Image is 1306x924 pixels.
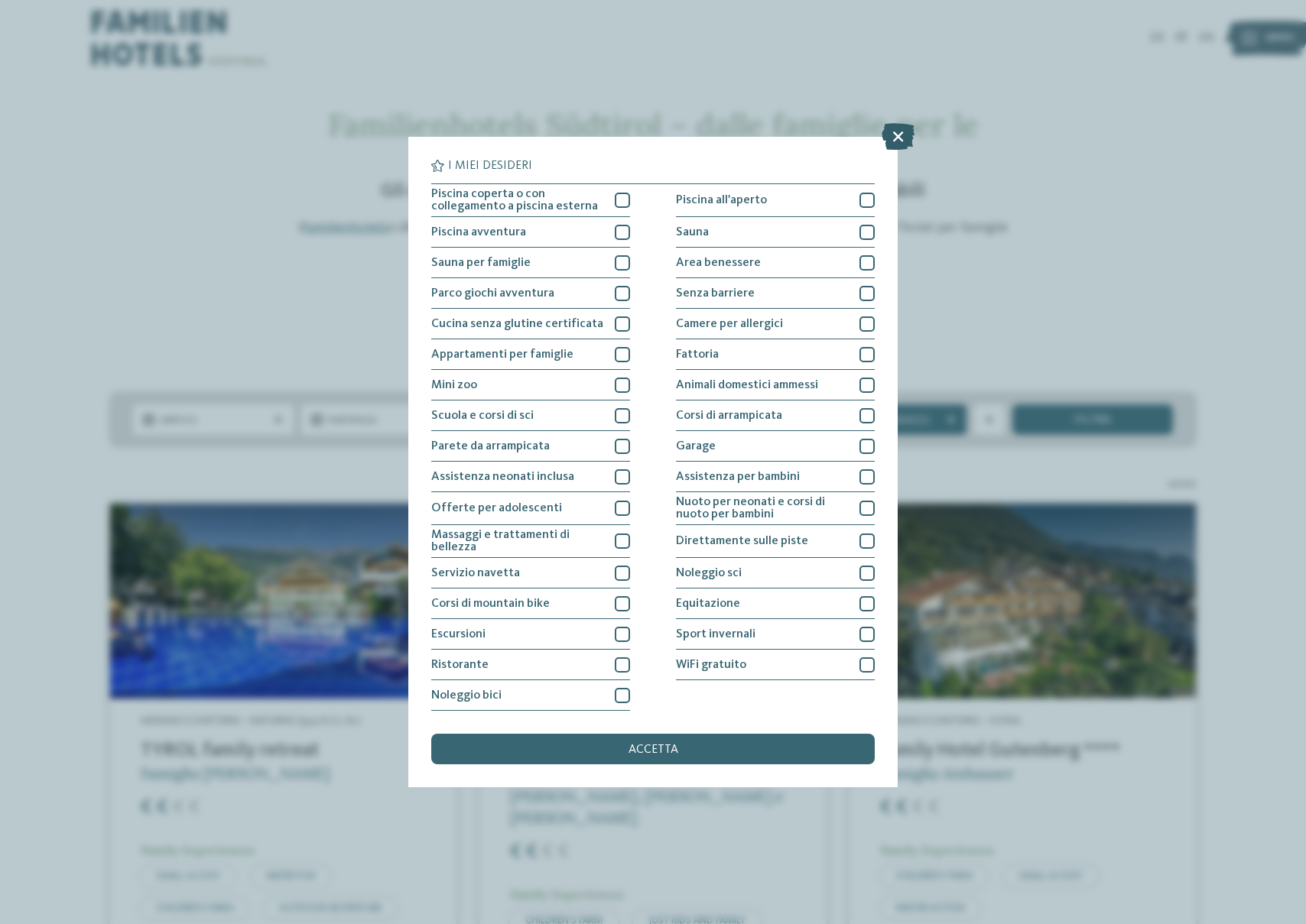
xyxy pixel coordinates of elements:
span: Corsi di mountain bike [431,598,550,610]
span: Piscina avventura [431,226,526,238]
span: Area benessere [676,257,761,269]
span: Cucina senza glutine certificata [431,318,603,330]
span: Nuoto per neonati e corsi di nuoto per bambini [676,496,848,520]
span: WiFi gratuito [676,659,746,671]
span: Corsi di arrampicata [676,410,782,422]
span: Massaggi e trattamenti di bellezza [431,529,603,553]
span: Animali domestici ammessi [676,379,818,391]
span: Garage [676,440,716,452]
span: Sauna [676,226,709,238]
span: Parete da arrampicata [431,440,550,452]
span: Escursioni [431,628,486,640]
span: Appartamenti per famiglie [431,349,573,361]
span: Piscina coperta o con collegamento a piscina esterna [431,188,603,212]
span: Ristorante [431,659,489,671]
span: Camere per allergici [676,318,783,330]
span: Offerte per adolescenti [431,502,562,514]
span: Piscina all'aperto [676,194,767,206]
span: accetta [629,744,678,756]
span: Assistenza neonati inclusa [431,471,574,483]
span: Sauna per famiglie [431,257,531,269]
span: Senza barriere [676,287,755,300]
span: Noleggio sci [676,567,742,579]
span: Scuola e corsi di sci [431,410,534,422]
span: Parco giochi avventura [431,287,554,300]
span: Sport invernali [676,628,755,640]
span: Direttamente sulle piste [676,535,808,547]
span: Assistenza per bambini [676,471,800,483]
span: I miei desideri [448,160,532,172]
span: Mini zoo [431,379,477,391]
span: Fattoria [676,349,719,361]
span: Equitazione [676,598,740,610]
span: Servizio navetta [431,567,520,579]
span: Noleggio bici [431,689,502,702]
